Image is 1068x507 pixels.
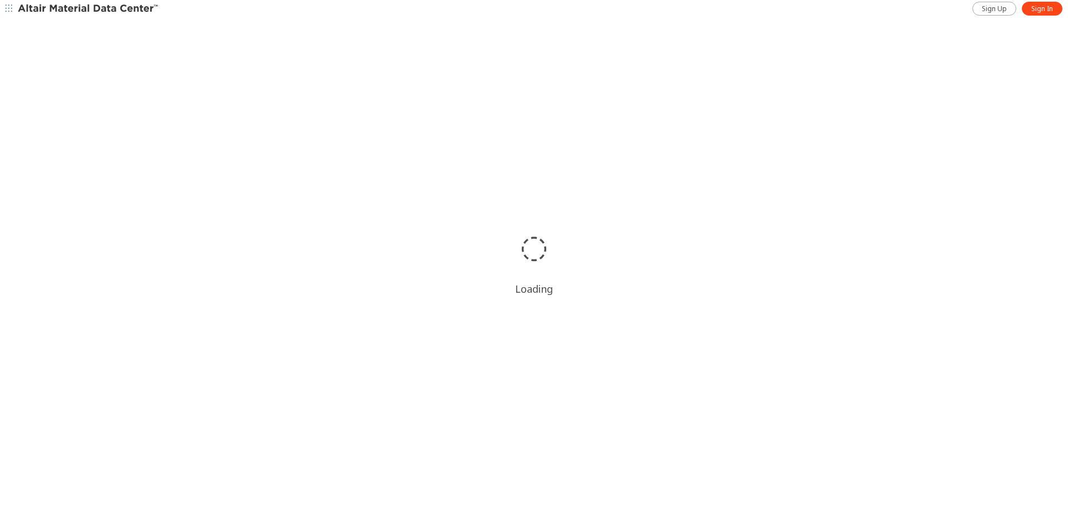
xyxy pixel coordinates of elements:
[515,282,553,296] div: Loading
[18,3,160,14] img: Altair Material Data Center
[982,4,1007,13] span: Sign Up
[1022,2,1062,16] a: Sign In
[972,2,1016,16] a: Sign Up
[1031,4,1053,13] span: Sign In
